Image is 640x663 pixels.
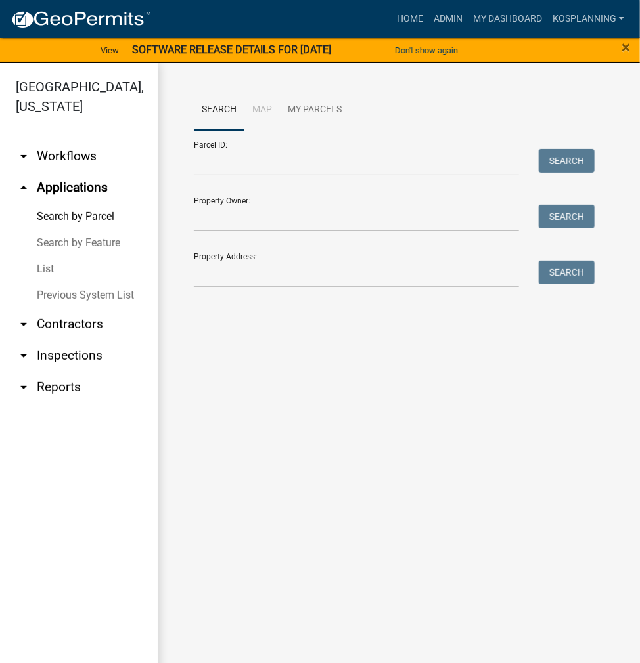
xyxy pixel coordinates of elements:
i: arrow_drop_down [16,348,32,364]
a: Search [194,89,244,131]
a: My Dashboard [468,7,547,32]
button: Search [539,205,595,228]
a: kosplanning [547,7,629,32]
i: arrow_drop_down [16,379,32,395]
i: arrow_drop_down [16,148,32,164]
span: × [622,38,630,56]
a: Admin [428,7,468,32]
button: Don't show again [390,39,463,61]
i: arrow_drop_down [16,316,32,332]
button: Search [539,149,595,173]
a: My Parcels [280,89,350,131]
button: Search [539,261,595,284]
button: Close [622,39,630,55]
strong: SOFTWARE RELEASE DETAILS FOR [DATE] [132,43,332,56]
i: arrow_drop_up [16,180,32,196]
a: View [95,39,124,61]
a: Home [392,7,428,32]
